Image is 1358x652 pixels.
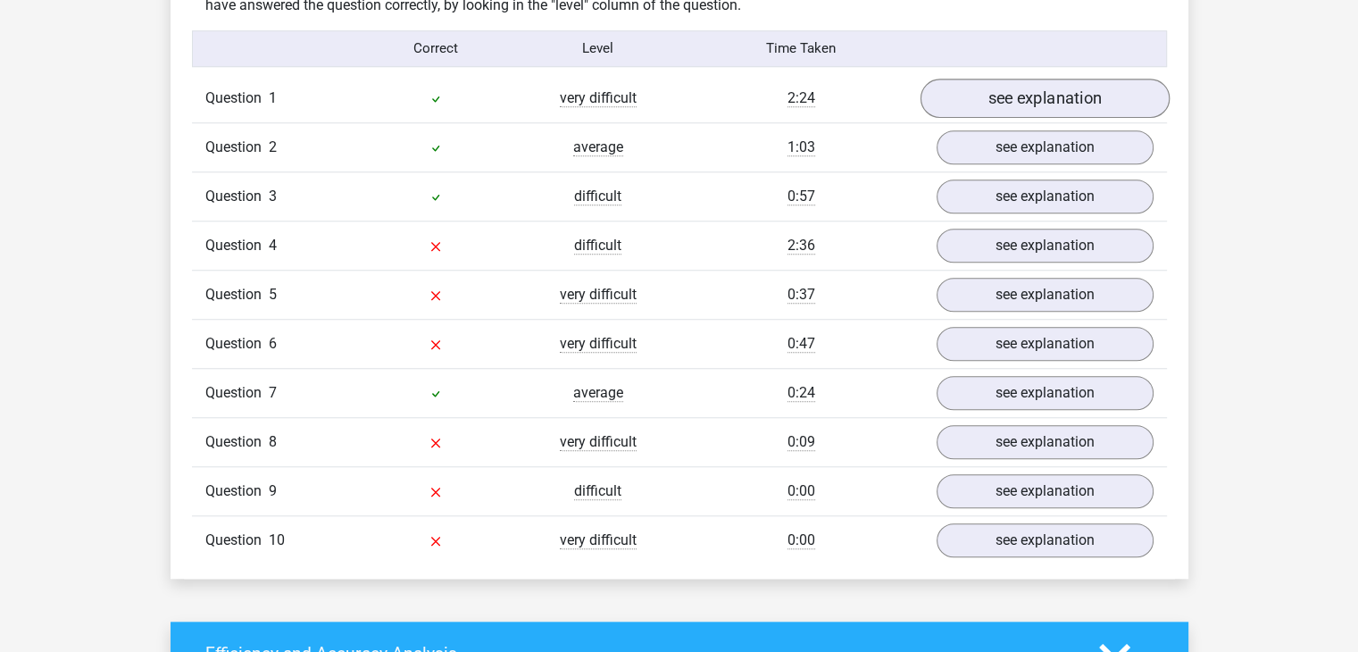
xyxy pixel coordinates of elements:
span: 2:24 [787,89,815,107]
a: see explanation [937,229,1154,263]
div: Correct [354,38,517,59]
span: very difficult [560,286,637,304]
span: 3 [269,188,277,205]
span: 1:03 [787,138,815,156]
div: Time Taken [679,38,922,59]
a: see explanation [937,474,1154,508]
span: Question [205,481,269,502]
a: see explanation [937,180,1154,213]
span: very difficult [560,89,637,107]
span: 2 [269,138,277,155]
span: 0:09 [787,433,815,451]
span: 0:57 [787,188,815,205]
span: 0:24 [787,384,815,402]
span: average [573,384,623,402]
span: 6 [269,335,277,352]
span: 0:47 [787,335,815,353]
span: 7 [269,384,277,401]
a: see explanation [937,523,1154,557]
span: 2:36 [787,237,815,255]
span: 0:00 [787,531,815,549]
a: see explanation [937,327,1154,361]
span: Question [205,333,269,355]
span: 9 [269,482,277,499]
a: see explanation [937,130,1154,164]
span: Question [205,186,269,207]
span: 10 [269,531,285,548]
span: very difficult [560,433,637,451]
a: see explanation [937,278,1154,312]
div: Level [517,38,679,59]
span: 5 [269,286,277,303]
span: difficult [574,237,621,255]
span: very difficult [560,335,637,353]
a: see explanation [937,425,1154,459]
a: see explanation [937,376,1154,410]
span: Question [205,530,269,551]
span: Question [205,382,269,404]
a: see explanation [920,79,1169,118]
span: Question [205,235,269,256]
span: Question [205,431,269,453]
span: very difficult [560,531,637,549]
span: 4 [269,237,277,254]
span: average [573,138,623,156]
span: Question [205,284,269,305]
span: difficult [574,482,621,500]
span: Question [205,88,269,109]
span: 1 [269,89,277,106]
span: difficult [574,188,621,205]
span: 0:37 [787,286,815,304]
span: Question [205,137,269,158]
span: 0:00 [787,482,815,500]
span: 8 [269,433,277,450]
